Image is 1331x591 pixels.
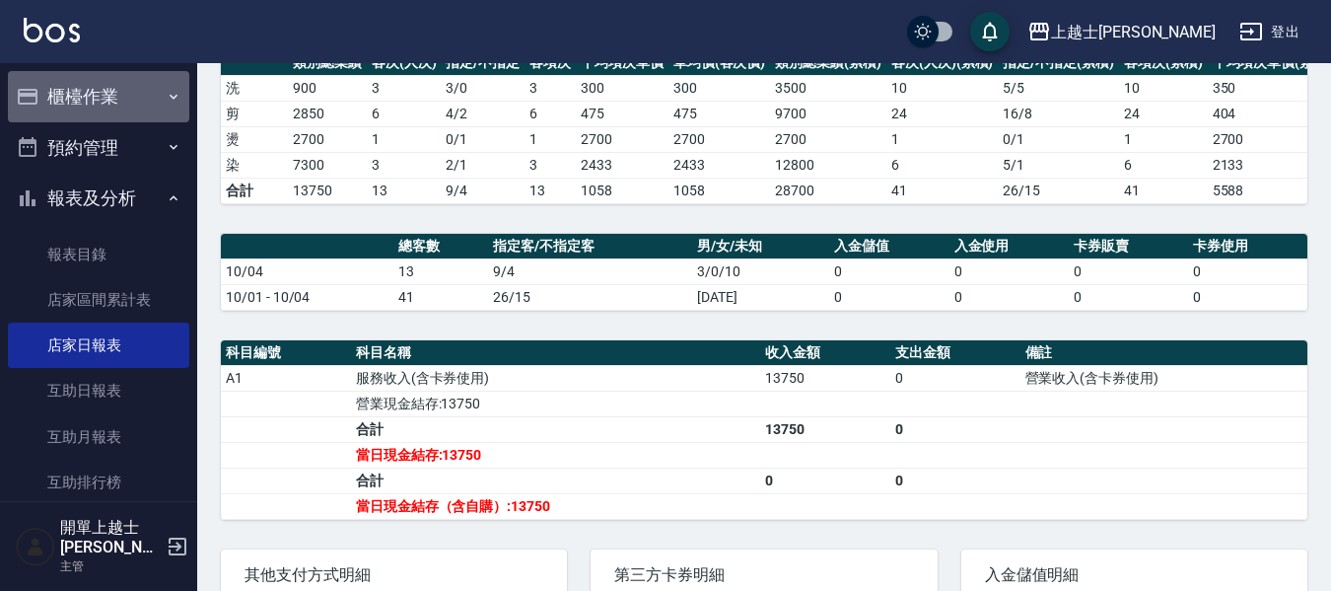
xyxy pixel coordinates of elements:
table: a dense table [221,234,1307,311]
td: 1 [367,126,442,152]
td: 5 / 1 [998,152,1119,178]
td: 0 [949,284,1069,310]
td: 1 [525,126,576,152]
a: 店家區間累計表 [8,277,189,323]
img: Person [16,527,55,566]
td: 3 [525,75,576,101]
th: 入金使用 [949,234,1069,259]
td: 6 [1119,152,1208,178]
th: 收入金額 [760,340,890,366]
h5: 開單上越士[PERSON_NAME] [60,518,161,557]
button: save [970,12,1010,51]
a: 報表目錄 [8,232,189,277]
td: 燙 [221,126,288,152]
td: 13750 [760,416,890,442]
td: A1 [221,365,351,391]
td: 300 [576,75,668,101]
td: 475 [576,101,668,126]
td: 2700 [288,126,367,152]
td: 24 [1119,101,1208,126]
span: 第三方卡券明細 [614,565,913,585]
td: 26/15 [488,284,692,310]
td: 10 [886,75,999,101]
td: 0 [829,284,948,310]
th: 卡券販賣 [1069,234,1188,259]
th: 科目編號 [221,340,351,366]
td: 服務收入(含卡券使用) [351,365,760,391]
td: 當日現金結存（含自購）:13750 [351,493,760,519]
td: 6 [886,152,999,178]
td: 41 [393,284,487,310]
td: 10 [1119,75,1208,101]
td: 合計 [221,178,288,203]
td: 營業現金結存:13750 [351,391,760,416]
td: 6 [525,101,576,126]
td: 13 [393,259,487,284]
td: 0 [1188,259,1307,284]
p: 主管 [60,557,161,575]
td: 2700 [576,126,668,152]
td: 3 [525,152,576,178]
td: 13 [525,178,576,203]
button: 櫃檯作業 [8,71,189,122]
td: 1058 [576,178,668,203]
td: 0 [890,416,1020,442]
td: 3 [367,152,442,178]
td: 9700 [770,101,886,126]
td: 2700 [668,126,771,152]
td: 13750 [288,178,367,203]
td: 剪 [221,101,288,126]
th: 入金儲值 [829,234,948,259]
td: 9/4 [488,259,692,284]
td: 13 [367,178,442,203]
span: 入金儲值明細 [985,565,1284,585]
td: 1 [1119,126,1208,152]
td: 10/04 [221,259,393,284]
td: 0 [1069,259,1188,284]
td: 2850 [288,101,367,126]
button: 報表及分析 [8,173,189,224]
td: 0 / 1 [441,126,525,152]
td: 300 [668,75,771,101]
th: 備註 [1020,340,1307,366]
td: 900 [288,75,367,101]
td: 0 [949,259,1069,284]
a: 互助排行榜 [8,460,189,505]
td: 當日現金結存:13750 [351,442,760,468]
td: 合計 [351,416,760,442]
td: 41 [1119,178,1208,203]
td: 洗 [221,75,288,101]
td: 7300 [288,152,367,178]
td: 2 / 1 [441,152,525,178]
td: [DATE] [692,284,829,310]
th: 支出金額 [890,340,1020,366]
td: 0 [1188,284,1307,310]
td: 3 [367,75,442,101]
td: 染 [221,152,288,178]
a: 互助日報表 [8,368,189,413]
td: 營業收入(含卡券使用) [1020,365,1307,391]
td: 24 [886,101,999,126]
td: 0 [760,468,890,493]
img: Logo [24,18,80,42]
td: 5 / 5 [998,75,1119,101]
td: 9/4 [441,178,525,203]
button: 預約管理 [8,122,189,174]
td: 26/15 [998,178,1119,203]
td: 合計 [351,468,760,493]
td: 2433 [576,152,668,178]
td: 0 / 1 [998,126,1119,152]
td: 10/01 - 10/04 [221,284,393,310]
td: 2433 [668,152,771,178]
td: 3 / 0 [441,75,525,101]
th: 總客數 [393,234,487,259]
td: 12800 [770,152,886,178]
td: 6 [367,101,442,126]
div: 上越士[PERSON_NAME] [1051,20,1216,44]
td: 0 [890,365,1020,391]
td: 475 [668,101,771,126]
span: 其他支付方式明細 [245,565,543,585]
th: 卡券使用 [1188,234,1307,259]
button: 登出 [1231,14,1307,50]
td: 1 [886,126,999,152]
